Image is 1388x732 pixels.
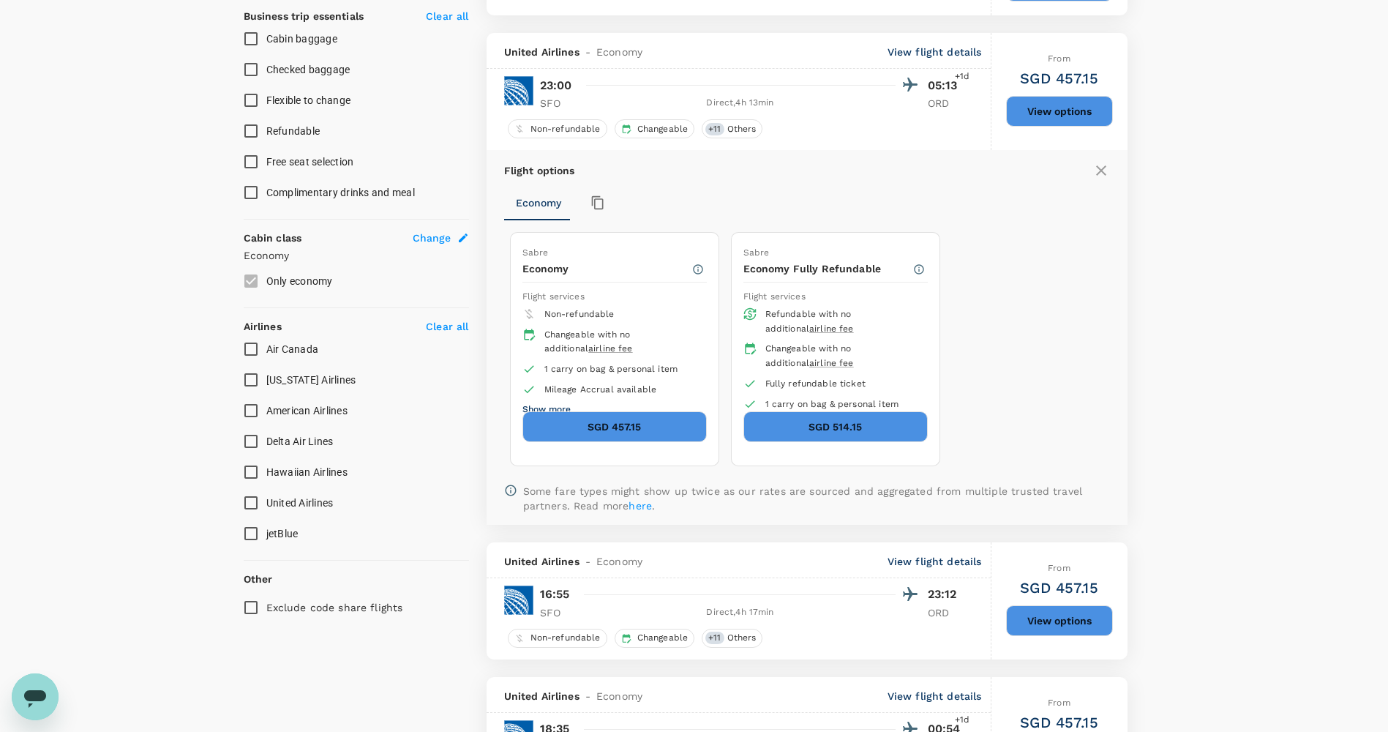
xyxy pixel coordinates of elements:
[266,64,350,75] span: Checked baggage
[244,572,273,586] p: Other
[504,689,579,703] span: United Airlines
[504,185,573,220] button: Economy
[928,586,964,603] p: 23:12
[765,307,916,337] div: Refundable with no additional
[540,96,577,111] p: SFO
[705,123,724,135] span: + 11
[702,629,762,648] div: +11Others
[244,321,282,332] strong: Airlines
[1020,67,1098,90] h6: SGD 457.15
[765,378,866,389] span: Fully refundable ticket
[266,94,351,106] span: Flexible to change
[585,605,896,620] div: Direct , 4h 17min
[522,261,691,276] p: Economy
[631,123,694,135] span: Changeable
[12,673,59,720] iframe: Button to launch messaging window
[955,70,969,84] span: +1d
[928,605,964,620] p: ORD
[504,45,579,59] span: United Airlines
[1020,576,1098,600] h6: SGD 457.15
[523,484,1110,513] p: Some fare types might show up twice as our rates are sourced and aggregated from multiple trusted...
[540,586,570,603] p: 16:55
[705,632,724,644] span: + 11
[743,291,806,302] span: Flight services
[525,632,607,644] span: Non-refundable
[266,275,333,287] span: Only economy
[702,119,762,138] div: +11Others
[508,629,607,648] div: Non-refundable
[579,689,596,703] span: -
[244,232,302,244] strong: Cabin class
[544,328,695,357] div: Changeable with no additional
[244,10,364,22] strong: Business trip essentials
[413,231,451,245] span: Change
[266,187,415,198] span: Complimentary drinks and meal
[266,374,356,386] span: [US_STATE] Airlines
[266,156,354,168] span: Free seat selection
[540,605,577,620] p: SFO
[266,125,320,137] span: Refundable
[588,343,633,354] span: airline fee
[266,497,334,509] span: United Airlines
[1048,53,1070,64] span: From
[544,364,678,374] span: 1 carry on bag & personal item
[615,629,695,648] div: Changeable
[596,689,642,703] span: Economy
[765,399,899,409] span: 1 carry on bag & personal item
[615,119,695,138] div: Changeable
[266,343,319,355] span: Air Canada
[1006,605,1113,636] button: View options
[266,33,337,45] span: Cabin baggage
[522,400,571,419] button: Show more
[266,466,348,478] span: Hawaiian Airlines
[266,600,403,615] p: Exclude code share flights
[596,554,642,569] span: Economy
[504,163,575,178] p: Flight options
[596,45,642,59] span: Economy
[266,436,334,447] span: Delta Air Lines
[585,96,896,111] div: Direct , 4h 13min
[504,586,533,615] img: UA
[244,248,469,263] p: Economy
[928,96,964,111] p: ORD
[522,291,585,302] span: Flight services
[888,554,982,569] p: View flight details
[631,632,694,644] span: Changeable
[1006,96,1113,127] button: View options
[743,261,912,276] p: Economy Fully Refundable
[1048,563,1070,573] span: From
[721,632,762,644] span: Others
[1048,698,1070,708] span: From
[266,405,348,417] span: American Airlines
[544,309,615,319] span: Non-refundable
[629,500,652,512] a: here
[888,45,982,59] p: View flight details
[522,411,707,442] button: SGD 457.15
[721,123,762,135] span: Others
[765,342,916,371] div: Changeable with no additional
[743,247,770,258] span: Sabre
[540,77,572,94] p: 23:00
[928,77,964,94] p: 05:13
[809,324,854,334] span: airline fee
[504,554,579,569] span: United Airlines
[743,411,928,442] button: SGD 514.15
[579,554,596,569] span: -
[266,528,299,539] span: jetBlue
[955,713,969,728] span: +1d
[522,247,549,258] span: Sabre
[809,358,854,368] span: airline fee
[508,119,607,138] div: Non-refundable
[579,45,596,59] span: -
[544,384,657,395] span: Mileage Accrual available
[426,9,468,23] p: Clear all
[888,689,982,703] p: View flight details
[426,319,468,334] p: Clear all
[504,76,533,105] img: UA
[525,123,607,135] span: Non-refundable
